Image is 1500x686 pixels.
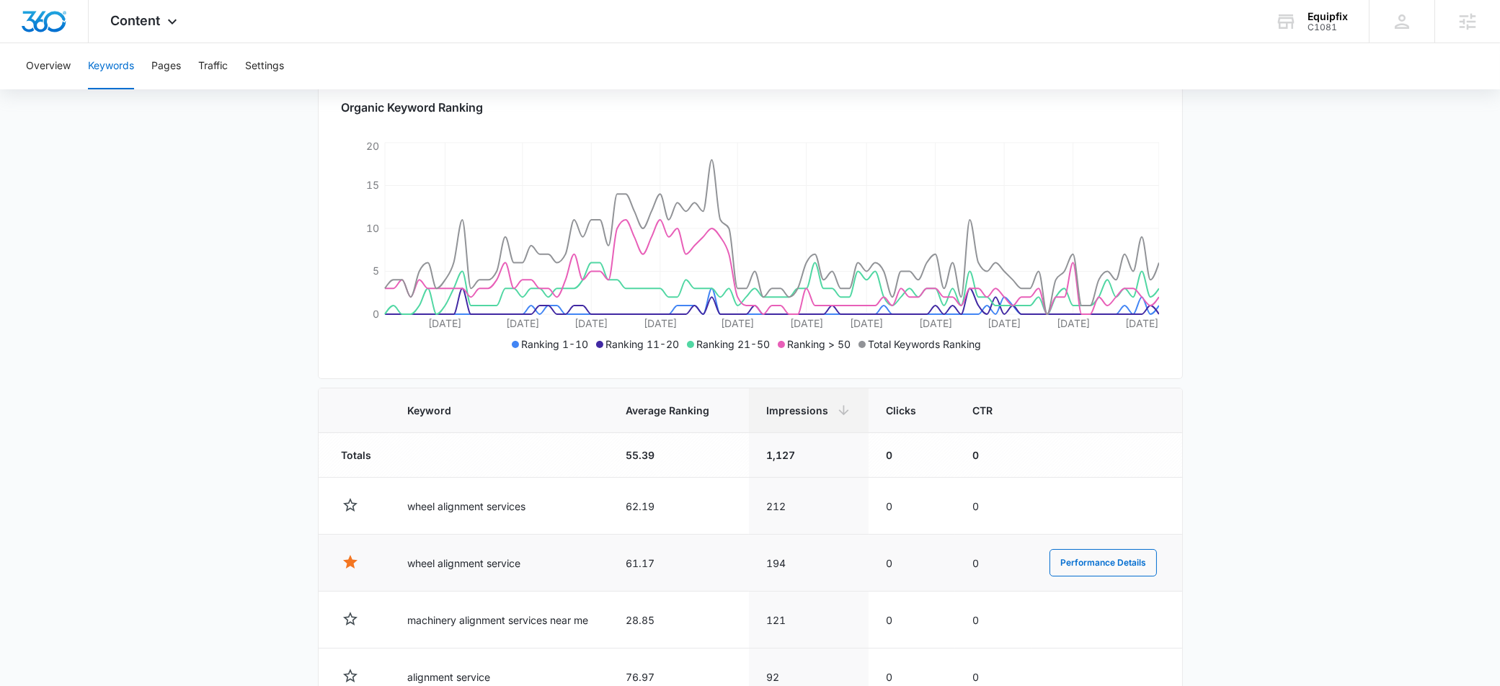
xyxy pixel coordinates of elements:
[850,317,883,329] tspan: [DATE]
[390,592,608,649] td: machinery alignment services near me
[955,535,1031,592] td: 0
[972,403,993,418] span: CTR
[869,535,956,592] td: 0
[88,43,134,89] button: Keywords
[766,403,830,418] span: Impressions
[955,433,1031,478] td: 0
[608,433,750,478] td: 55.39
[626,403,711,418] span: Average Ranking
[697,338,771,350] span: Ranking 21-50
[608,478,750,535] td: 62.19
[749,592,868,649] td: 121
[608,592,750,649] td: 28.85
[721,317,754,329] tspan: [DATE]
[366,222,379,234] tspan: 10
[110,13,160,28] span: Content
[608,535,750,592] td: 61.17
[366,140,379,152] tspan: 20
[407,403,570,418] span: Keyword
[788,338,851,350] span: Ranking > 50
[1049,549,1157,576] button: Performance Details
[245,43,284,89] button: Settings
[643,317,676,329] tspan: [DATE]
[749,433,868,478] td: 1,127
[366,179,379,191] tspan: 15
[505,317,538,329] tspan: [DATE]
[1308,11,1348,22] div: account name
[869,338,982,350] span: Total Keywords Ranking
[151,43,181,89] button: Pages
[373,264,379,277] tspan: 5
[869,478,956,535] td: 0
[198,43,228,89] button: Traffic
[1056,317,1089,329] tspan: [DATE]
[428,317,461,329] tspan: [DATE]
[342,99,1159,116] h2: Organic Keyword Ranking
[988,317,1021,329] tspan: [DATE]
[1308,22,1348,32] div: account id
[390,535,608,592] td: wheel alignment service
[918,317,951,329] tspan: [DATE]
[749,478,868,535] td: 212
[574,317,608,329] tspan: [DATE]
[869,592,956,649] td: 0
[869,433,956,478] td: 0
[886,403,918,418] span: Clicks
[26,43,71,89] button: Overview
[955,478,1031,535] td: 0
[319,433,390,478] td: Totals
[955,592,1031,649] td: 0
[390,478,608,535] td: wheel alignment services
[606,338,680,350] span: Ranking 11-20
[789,317,822,329] tspan: [DATE]
[373,308,379,320] tspan: 0
[749,535,868,592] td: 194
[1124,317,1158,329] tspan: [DATE]
[522,338,589,350] span: Ranking 1-10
